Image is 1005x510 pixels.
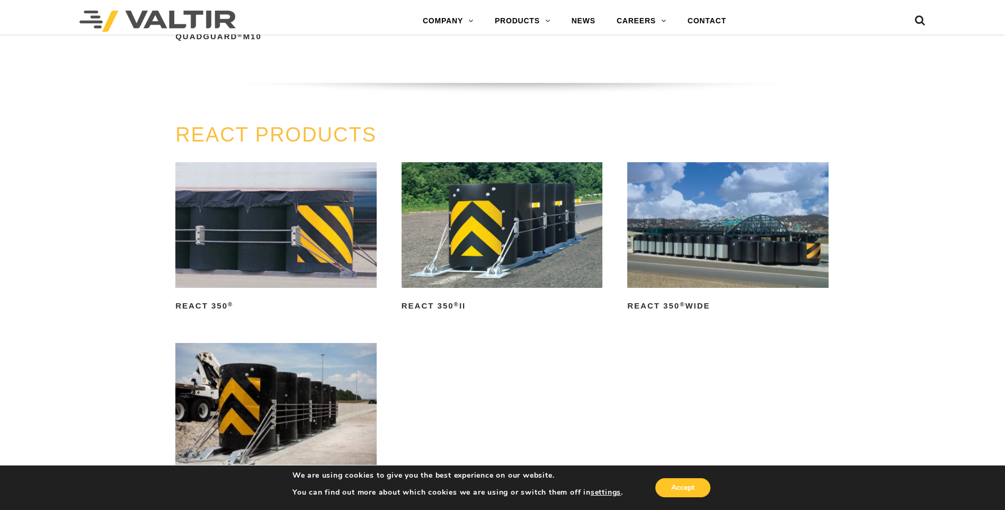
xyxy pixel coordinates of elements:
button: settings [591,488,621,497]
button: Accept [655,478,710,497]
p: You can find out more about which cookies we are using or switch them off in . [292,488,623,497]
a: CONTACT [677,11,737,32]
p: We are using cookies to give you the best experience on our website. [292,471,623,480]
a: NEWS [561,11,606,32]
h2: REACT 350 [175,297,377,314]
sup: ® [454,301,459,307]
sup: ® [228,301,233,307]
h2: QuadGuard M10 [175,28,377,45]
a: REACT 350® [175,162,377,314]
h2: REACT 350 II [402,297,603,314]
a: PRODUCTS [484,11,561,32]
h2: REACT 350 Wide [627,297,829,314]
sup: ® [680,301,685,307]
a: COMPANY [412,11,484,32]
sup: ® [237,32,243,38]
a: CAREERS [606,11,677,32]
a: REACT®M [175,343,377,495]
img: Valtir [79,11,236,32]
a: REACT 350®II [402,162,603,314]
a: REACT PRODUCTS [175,124,377,146]
a: REACT 350®Wide [627,162,829,314]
